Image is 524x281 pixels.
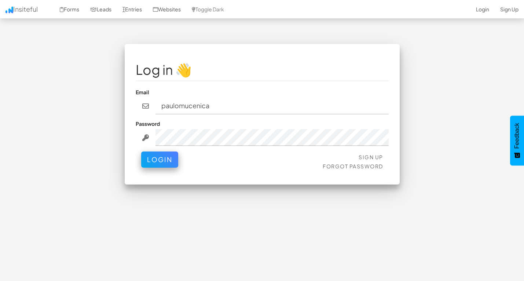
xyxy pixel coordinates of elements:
span: Feedback [514,123,520,149]
input: john@doe.com [155,98,389,114]
a: Sign Up [359,154,383,160]
h1: Log in 👋 [136,62,389,77]
a: Forgot Password [323,163,383,169]
img: icon.png [6,7,13,13]
label: Email [136,88,149,96]
button: Feedback - Show survey [510,116,524,165]
button: Login [141,152,178,168]
label: Password [136,120,160,127]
